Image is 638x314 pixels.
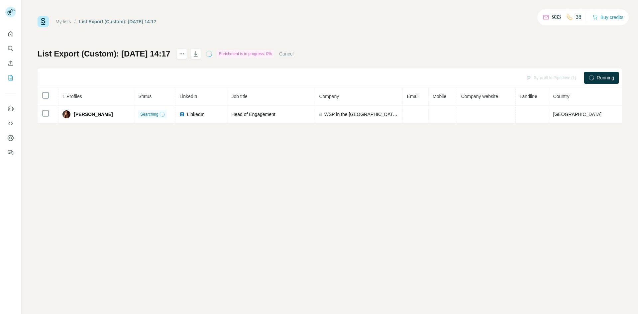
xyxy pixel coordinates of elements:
button: Dashboard [5,132,16,144]
button: Cancel [279,51,294,57]
span: Landline [520,94,537,99]
li: / [74,18,76,25]
span: Head of Engagement [231,112,275,117]
span: Job title [231,94,247,99]
button: Enrich CSV [5,57,16,69]
span: [PERSON_NAME] [74,111,113,118]
button: Search [5,43,16,54]
div: List Export (Custom): [DATE] 14:17 [79,18,157,25]
span: Company [319,94,339,99]
img: Avatar [62,110,70,118]
span: 1 Profiles [62,94,82,99]
span: Company website [461,94,498,99]
span: Country [553,94,570,99]
span: Status [138,94,152,99]
span: Mobile [433,94,446,99]
span: Email [407,94,418,99]
button: Use Surfe API [5,117,16,129]
img: Surfe Logo [38,16,49,27]
p: 38 [576,13,582,21]
button: actions [176,49,187,59]
span: WSP in the [GEOGRAPHIC_DATA] & [GEOGRAPHIC_DATA] [324,111,399,118]
span: [GEOGRAPHIC_DATA] [553,112,602,117]
h1: List Export (Custom): [DATE] 14:17 [38,49,170,59]
button: Feedback [5,147,16,158]
div: Enrichment is in progress: 0% [217,50,274,58]
span: LinkedIn [179,94,197,99]
button: Buy credits [592,13,623,22]
p: 933 [552,13,561,21]
a: My lists [55,19,71,24]
span: LinkedIn [187,111,204,118]
button: My lists [5,72,16,84]
span: Searching [140,111,158,117]
button: Quick start [5,28,16,40]
span: Running [597,74,614,81]
button: Use Surfe on LinkedIn [5,103,16,115]
img: LinkedIn logo [179,112,185,117]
